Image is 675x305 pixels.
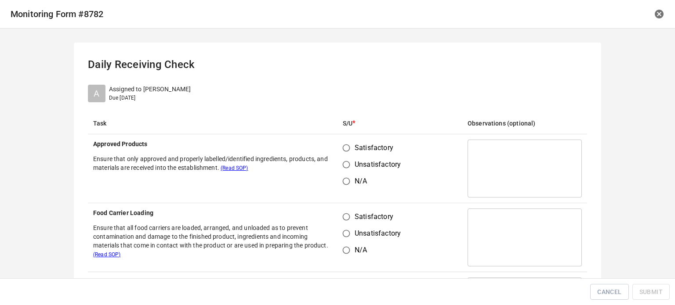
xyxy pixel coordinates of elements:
[355,228,401,239] span: Unsatisfactory
[355,159,401,170] span: Unsatisfactory
[221,165,248,171] span: (Read SOP)
[109,94,191,102] p: Due [DATE]
[93,209,153,216] b: Food Carrier Loading
[88,57,587,72] p: Daily Receiving Check
[93,223,332,258] p: Ensure that all food carriers are loaded, arranged, and unloaded as to prevent contamination and ...
[590,284,628,300] button: Cancel
[597,287,621,298] span: Cancel
[462,113,587,134] th: Observations (optional)
[93,154,332,172] p: Ensure that only approved and properly labelled/identified ingredients, products, and materials a...
[109,85,191,94] p: Assigned to [PERSON_NAME]
[88,85,105,102] div: A
[93,140,148,147] b: Approved Products
[355,143,393,153] span: Satisfactory
[93,251,121,258] span: (Read SOP)
[355,245,367,255] span: N/A
[343,208,408,258] div: s/u
[11,7,446,21] h6: Monitoring Form # 8782
[88,113,337,134] th: Task
[355,212,393,222] span: Satisfactory
[337,113,462,134] th: S/U
[355,176,367,187] span: N/A
[343,140,408,190] div: s/u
